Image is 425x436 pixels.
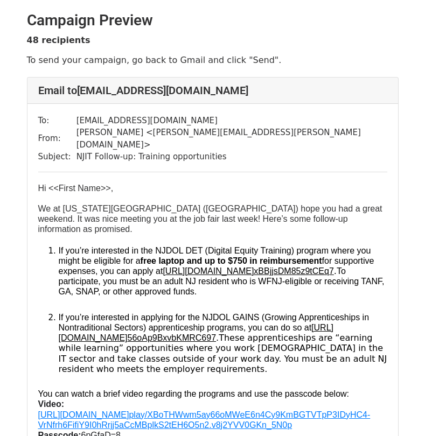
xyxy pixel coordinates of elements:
[38,126,76,151] td: From:
[38,115,76,127] td: To:
[27,11,399,30] h2: Campaign Preview
[59,323,334,342] a: [URL][DOMAIN_NAME]56oAp9BxvbKMRC697
[59,333,387,374] span: These apprenticeships are “earning while learning” opportunities where you work [DEMOGRAPHIC_DATA...
[216,333,219,343] span: .
[76,126,387,151] td: [PERSON_NAME] < [PERSON_NAME][EMAIL_ADDRESS][PERSON_NAME][DOMAIN_NAME] >
[38,410,371,430] font: [URL][DOMAIN_NAME] play/ XBoTHWwm5ay66oMWeE6n4Cy9KmBGTV TpP3IDyHC4- VrNfrh6FifiY9I0hRrjj5aCcMBplk...
[59,246,371,265] span: If you’re interested in the NJDOL DET (Digital Equity Training) program where you might be eligib...
[38,389,350,398] font: You can watch a brief video regarding the programs and use the passcode below:
[59,313,370,332] span: If you’re interested in applying for the NJDOL GAINS (Growing Apprenticeships in Nontraditional S...
[59,266,385,296] span: To participate, you must be an adult NJ resident who is WFNJ-eligible or receiving TANF, GA, SNAP...
[163,266,333,276] a: [URL][DOMAIN_NAME]xBBjjsDM85z9tCEq7
[38,410,371,430] a: [URL][DOMAIN_NAME]play/XBoTHWwm5ay66oMWeE6n4Cy9KmBGTVTpP3IDyHC4-VrNfrh6FifiY9I0hRrjj5aCcMBplkS2tE...
[59,256,374,276] span: for supportive expenses, you can apply at
[76,115,387,127] td: [EMAIL_ADDRESS][DOMAIN_NAME]
[27,54,399,66] p: To send your campaign, go back to Gmail and click "Send".
[38,151,76,163] td: Subject:
[27,35,90,45] strong: 48 recipients
[38,84,387,97] h4: Email to [EMAIL_ADDRESS][DOMAIN_NAME]
[163,266,333,276] span: [URL][DOMAIN_NAME] xBBjjsDM85z9tCEq7
[38,204,382,234] font: We at [US_STATE][GEOGRAPHIC_DATA] ([GEOGRAPHIC_DATA]) hope you had a great weekend. It was nice m...
[141,256,322,265] span: free laptop and up to $750 in reimbursement
[76,151,387,163] td: NJIT Follow-up: Training opportunities
[59,323,334,342] span: [URL][DOMAIN_NAME] 56oAp9BxvbKMRC697
[38,399,65,409] font: Video:
[59,245,387,297] p: .
[38,184,114,193] font: Hi <<First Name>>,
